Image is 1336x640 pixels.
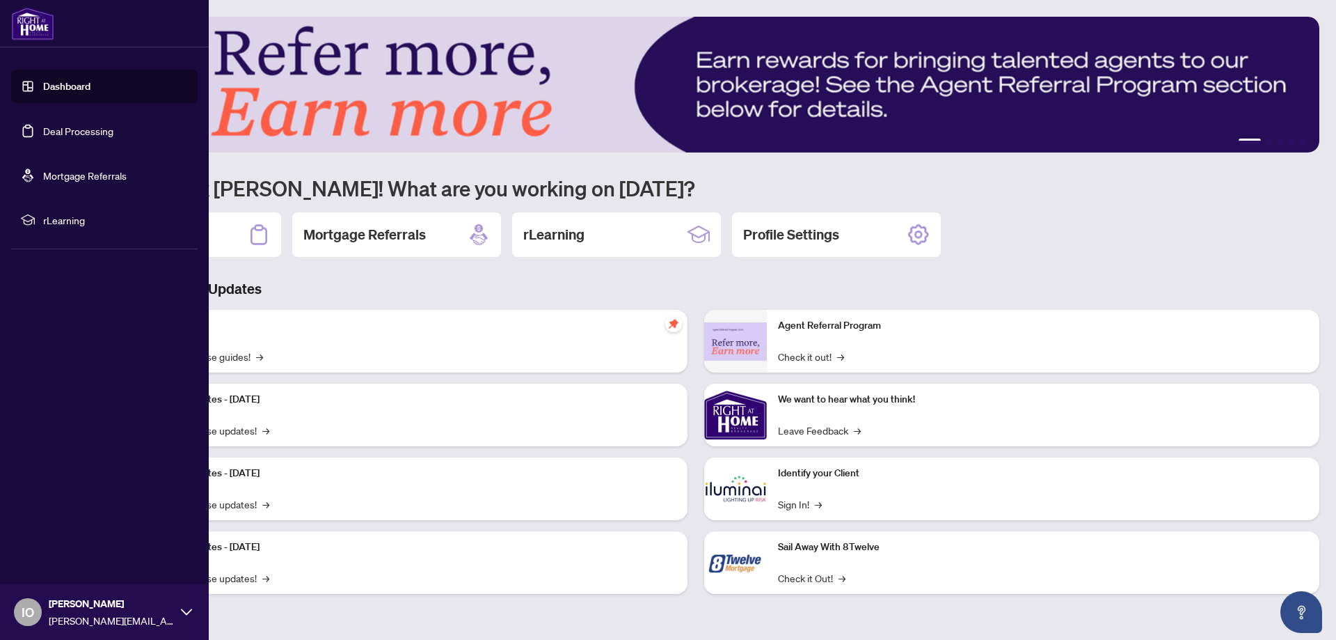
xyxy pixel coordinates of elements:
p: We want to hear what you think! [778,392,1308,407]
a: Dashboard [43,80,90,93]
p: Platform Updates - [DATE] [146,392,676,407]
span: [PERSON_NAME][EMAIL_ADDRESS][DOMAIN_NAME] [49,613,174,628]
h2: rLearning [523,225,584,244]
img: Agent Referral Program [704,322,767,361]
span: → [854,423,861,438]
span: → [262,497,269,512]
a: Check it Out!→ [778,570,845,586]
p: Identify your Client [778,466,1308,481]
h2: Mortgage Referrals [303,225,426,244]
button: 1 [1239,139,1261,144]
p: Sail Away With 8Twelve [778,540,1308,555]
p: Platform Updates - [DATE] [146,466,676,481]
a: Check it out!→ [778,349,844,364]
button: 3 [1278,139,1283,144]
span: IO [22,602,34,622]
span: pushpin [665,315,682,332]
img: Slide 0 [72,17,1319,153]
button: 2 [1266,139,1272,144]
span: → [837,349,844,364]
span: → [815,497,822,512]
button: 5 [1300,139,1305,144]
img: Identify your Client [704,458,767,520]
span: rLearning [43,212,188,228]
a: Sign In!→ [778,497,822,512]
img: logo [11,7,54,40]
h1: Welcome back [PERSON_NAME]! What are you working on [DATE]? [72,175,1319,201]
p: Platform Updates - [DATE] [146,540,676,555]
span: → [838,570,845,586]
img: We want to hear what you think! [704,384,767,446]
a: Deal Processing [43,125,113,137]
h3: Brokerage & Industry Updates [72,279,1319,299]
h2: Profile Settings [743,225,839,244]
span: [PERSON_NAME] [49,596,174,611]
p: Agent Referral Program [778,318,1308,334]
a: Leave Feedback→ [778,423,861,438]
p: Self-Help [146,318,676,334]
button: 4 [1289,139,1294,144]
img: Sail Away With 8Twelve [704,531,767,594]
button: Open asap [1280,591,1322,633]
span: → [256,349,263,364]
span: → [262,423,269,438]
span: → [262,570,269,586]
a: Mortgage Referrals [43,169,127,182]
